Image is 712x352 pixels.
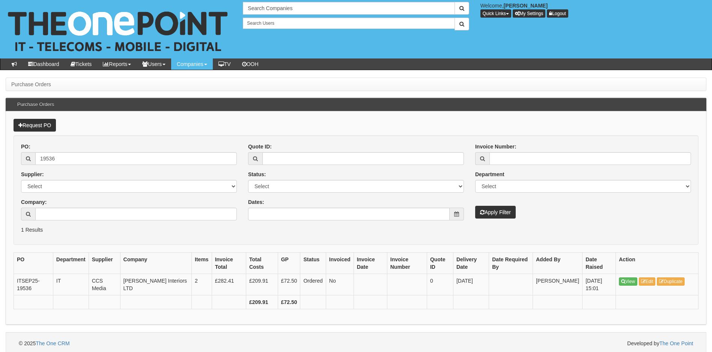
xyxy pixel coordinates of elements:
[11,81,51,88] li: Purchase Orders
[278,253,300,274] th: GP
[65,58,98,70] a: Tickets
[246,274,278,295] td: £209.91
[475,206,516,219] button: Apply Filter
[246,295,278,309] th: £209.91
[326,274,354,295] td: No
[616,253,698,274] th: Action
[243,2,455,15] input: Search Companies
[475,171,504,178] label: Department
[489,253,533,274] th: Date Required By
[453,274,489,295] td: [DATE]
[97,58,137,70] a: Reports
[480,9,511,18] button: Quick Links
[475,143,516,150] label: Invoice Number:
[453,253,489,274] th: Delivery Date
[19,340,70,346] span: © 2025
[21,226,691,234] p: 1 Results
[619,277,637,286] a: View
[278,274,300,295] td: £72.50
[387,253,427,274] th: Invoice Number
[53,253,89,274] th: Department
[583,253,616,274] th: Date Raised
[36,340,69,346] a: The One CRM
[533,274,582,295] td: [PERSON_NAME]
[53,274,89,295] td: IT
[475,2,712,18] div: Welcome,
[120,253,192,274] th: Company
[137,58,171,70] a: Users
[120,274,192,295] td: [PERSON_NAME] Interiors LTD
[171,58,213,70] a: Companies
[14,98,58,111] h3: Purchase Orders
[354,253,387,274] th: Invoice Date
[326,253,354,274] th: Invoiced
[212,274,246,295] td: £282.41
[21,198,47,206] label: Company:
[533,253,582,274] th: Added By
[278,295,300,309] th: £72.50
[14,253,53,274] th: PO
[300,253,326,274] th: Status
[427,253,453,274] th: Quote ID
[243,18,455,29] input: Search Users
[659,340,693,346] a: The One Point
[583,274,616,295] td: [DATE] 15:01
[212,253,246,274] th: Invoice Total
[23,58,65,70] a: Dashboard
[21,143,30,150] label: PO:
[427,274,453,295] td: 0
[89,253,120,274] th: Supplier
[236,58,264,70] a: OOH
[513,9,546,18] a: My Settings
[213,58,236,70] a: TV
[14,274,53,295] td: ITSEP25-19536
[248,198,264,206] label: Dates:
[627,340,693,347] span: Developed by
[657,277,685,286] a: Duplicate
[248,143,272,150] label: Quote ID:
[246,253,278,274] th: Total Costs
[21,171,44,178] label: Supplier:
[547,9,568,18] a: Logout
[14,119,56,132] a: Request PO
[504,3,548,9] b: [PERSON_NAME]
[192,253,212,274] th: Items
[300,274,326,295] td: Ordered
[248,171,266,178] label: Status:
[639,277,656,286] a: Edit
[89,274,120,295] td: CCS Media
[192,274,212,295] td: 2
